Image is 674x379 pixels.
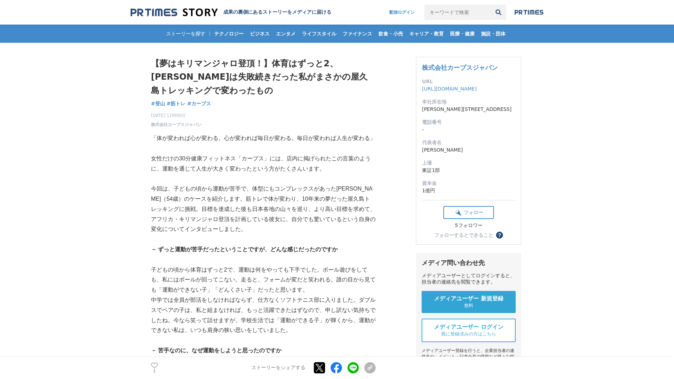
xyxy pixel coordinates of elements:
[151,57,376,97] h1: 【夢はキリマンジャロ登頂！】体育はずっと2、[PERSON_NAME]は失敗続きだった私がまさかの屋久島トレッキングで変わったもの
[247,31,272,37] span: ビジネス
[422,119,515,126] dt: 電話番号
[340,31,375,37] span: ファイナンス
[299,25,339,43] a: ライフスタイル
[422,319,516,342] a: メディアユーザー ログイン 既に登録済みの方はこちら
[515,9,543,15] img: prtimes
[422,86,477,92] a: [URL][DOMAIN_NAME]
[447,31,477,37] span: 医療・健康
[422,106,515,113] dd: [PERSON_NAME][STREET_ADDRESS]
[422,348,516,378] div: メディアユーザー登録を行うと、企業担当者の連絡先や、イベント・記者会見の情報など様々な特記情報を閲覧できます。 ※内容はストーリー・プレスリリースにより異なります。
[151,184,376,234] p: 今回は、子どもの頃から運動が苦手で、体型にもコンプレックスがあった[PERSON_NAME]（54歳）のケースを紹介します。筋トレで体が変わり、10年来の夢だった屋久島トレッキングに挑戦。目標を...
[441,331,496,337] span: 既に登録済みの方はこちら
[340,25,375,43] a: ファイナンス
[491,5,506,20] button: 検索
[247,25,272,43] a: ビジネス
[151,246,338,252] strong: － ずっと運動が苦手だったということですが、どんな感じだったのですか
[496,232,503,239] button: ？
[131,8,218,17] img: 成果の裏側にあるストーリーをメディアに届ける
[223,9,331,15] h2: 成果の裏側にあるストーリーをメディアに届ける
[376,25,406,43] a: 飲食・小売
[151,265,376,295] p: 子どもの頃から体育はずっと2で、運動は何をやっても下手でした。ボール遊びをしても、私にはボールが回ってこない。走ると、フォームが変だと笑われる。誰の目から見ても「運動ができない子」「どんくさい子...
[131,8,331,17] a: 成果の裏側にあるストーリーをメディアに届ける 成果の裏側にあるストーリーをメディアに届ける
[299,31,339,37] span: ライフスタイル
[422,180,515,187] dt: 資本金
[422,167,515,174] dd: 東証1部
[434,233,493,238] div: フォローするとできること
[251,365,305,371] p: ストーリーをシェアする
[422,273,516,285] div: メディアユーザーとしてログインすると、担当者の連絡先を閲覧できます。
[443,222,494,229] div: 5フォロワー
[151,112,201,119] span: [DATE] 11時00分
[407,25,447,43] a: キャリア・教育
[187,100,211,107] a: #カーブス
[382,5,422,20] a: 配信ログイン
[443,206,494,219] button: フォロー
[167,100,186,107] a: #筋トレ
[422,139,515,146] dt: 代表者名
[422,259,516,267] div: メディア問い合わせ先
[497,233,502,238] span: ？
[422,187,515,194] dd: 1億円
[434,295,503,302] span: メディアユーザー 新規登録
[151,370,158,373] p: 1
[434,324,503,331] span: メディアユーザー ログイン
[407,31,447,37] span: キャリア・教育
[151,154,376,174] p: 女性だけの30分健康フィットネス「カーブス」には、店内に掲げられたこの言葉のように、運動を通じて人生が大きく変わったという方がたくさんいます。
[211,31,246,37] span: テクノロジー
[478,25,508,43] a: 施設・団体
[211,25,246,43] a: テクノロジー
[273,31,298,37] span: エンタメ
[376,31,406,37] span: 飲食・小売
[422,291,516,313] a: メディアユーザー 新規登録 無料
[464,302,473,309] span: 無料
[151,121,201,128] a: 株式会社カーブスジャパン
[422,146,515,154] dd: [PERSON_NAME]
[273,25,298,43] a: エンタメ
[422,78,515,85] dt: URL
[151,295,376,335] p: 中学では全員が部活をしなければならず、仕方なくソフトテニス部に入りました。ダブルスでペアの子は、私と組まなければ、もっと活躍できたはずなので、申し訳ない気持ちでしたね。今なら笑って話せますが、学...
[447,25,477,43] a: 医療・健康
[424,5,491,20] input: キーワードで検索
[151,347,282,353] strong: － 苦手なのに、なぜ運動をしようと思ったのですか
[422,159,515,167] dt: 上場
[151,133,376,144] p: 「体が変われば心が変わる。心が変われば毎日が変わる。毎日が変われば人生が変わる」
[422,126,515,133] dd: -
[151,100,165,107] a: #登山
[422,98,515,106] dt: 本社所在地
[422,64,498,71] a: 株式会社カーブスジャパン
[478,31,508,37] span: 施設・団体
